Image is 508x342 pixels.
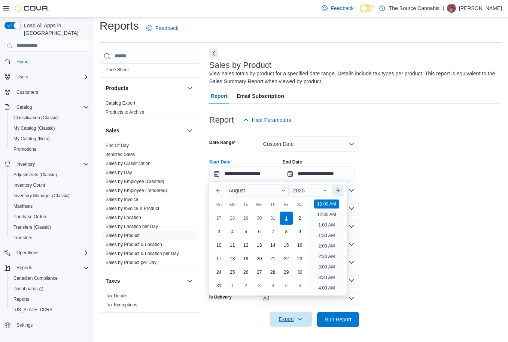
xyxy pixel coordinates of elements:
span: Load All Apps in [GEOGRAPHIC_DATA] [21,22,89,37]
div: Su [213,199,225,211]
div: day-7 [267,226,279,238]
button: Settings [1,319,92,330]
div: day-3 [213,226,225,238]
button: Next month [332,184,344,196]
a: Sales by Employee (Tendered) [106,188,167,193]
a: Customers [13,88,41,97]
button: Sales [106,127,184,134]
span: Reports [16,265,32,271]
span: Report [211,88,228,103]
div: day-19 [240,253,252,265]
li: 3:30 AM [315,273,338,282]
span: Sales by Day [106,169,132,175]
ul: Time [310,199,344,292]
div: day-27 [213,212,225,224]
button: Open list of options [349,241,355,247]
span: Tax Exemptions [106,302,137,308]
span: Classification (Classic) [13,115,59,121]
span: Inventory Manager (Classic) [10,191,89,200]
button: Reports [7,294,92,304]
button: Open list of options [349,187,355,193]
span: Sales by Product [106,232,140,238]
label: End Date [283,159,302,165]
span: Transfers (Classic) [10,223,89,232]
div: day-25 [226,266,238,278]
li: 2:00 AM [315,241,338,250]
div: Tu [240,199,252,211]
span: Sales by Location per Day [106,223,158,229]
a: Sales by Product [106,233,140,238]
div: day-4 [226,226,238,238]
button: Inventory Manager (Classic) [7,190,92,201]
button: Products [185,84,194,93]
span: Promotions [13,146,36,152]
span: Users [16,74,28,80]
div: day-17 [213,253,225,265]
div: day-1 [280,211,293,225]
span: Inventory Count [10,181,89,190]
div: day-14 [267,239,279,251]
button: Sales [185,126,194,135]
div: day-31 [267,212,279,224]
span: Sales by Employee (Tendered) [106,187,167,193]
span: Classification (Classic) [10,113,89,122]
span: Settings [16,322,33,328]
span: Sales by Location [106,214,141,220]
div: Sa [294,199,306,211]
button: Operations [13,248,42,257]
div: We [253,199,265,211]
a: Adjustments (Classic) [10,170,60,179]
button: Export [270,312,312,327]
button: Reports [13,263,35,272]
div: day-18 [226,253,238,265]
span: Operations [13,248,89,257]
a: Sales by Classification [106,161,150,166]
a: Settings [13,321,36,330]
button: Open list of options [349,223,355,229]
span: My Catalog (Beta) [13,136,50,142]
a: Sales by Product per Day [106,260,156,265]
div: Fr [280,199,292,211]
span: Reports [13,296,29,302]
a: End Of Day [106,143,129,148]
div: Th [267,199,279,211]
a: Price Sheet [106,67,129,72]
div: day-9 [294,226,306,238]
span: Feedback [331,4,353,12]
li: 12:00 AM [314,199,339,208]
div: day-29 [240,212,252,224]
div: View sales totals by product for a specified date range. Details include tax types per product. T... [209,70,498,85]
span: Feedback [155,24,178,32]
button: Operations [1,247,92,258]
a: Tax Details [106,293,128,298]
div: day-20 [253,253,265,265]
span: Sales by Invoice & Product [106,205,159,211]
span: Catalog Export [106,100,135,106]
li: 1:00 AM [315,220,338,229]
button: [US_STATE] CCRS [7,304,92,315]
h3: Sales by Product [209,61,271,70]
button: Transfers (Classic) [7,222,92,232]
div: day-31 [213,280,225,292]
div: day-8 [280,226,292,238]
div: day-5 [280,280,292,292]
div: day-2 [240,280,252,292]
div: day-15 [280,239,292,251]
span: Manifests [13,203,33,209]
span: Transfers [13,235,32,241]
a: [US_STATE] CCRS [10,305,55,314]
button: Reports [1,262,92,273]
button: Home [1,56,92,67]
div: day-11 [226,239,238,251]
button: Inventory [13,160,38,169]
button: Adjustments (Classic) [7,169,92,180]
span: Dashboards [13,286,43,292]
li: 3:00 AM [315,262,338,271]
div: day-16 [294,239,306,251]
span: My Catalog (Beta) [10,134,89,143]
label: Date Range [209,139,236,145]
span: Settings [13,320,89,330]
span: Catalog [13,103,89,112]
span: Tax Details [106,293,128,299]
div: Products [100,99,200,120]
